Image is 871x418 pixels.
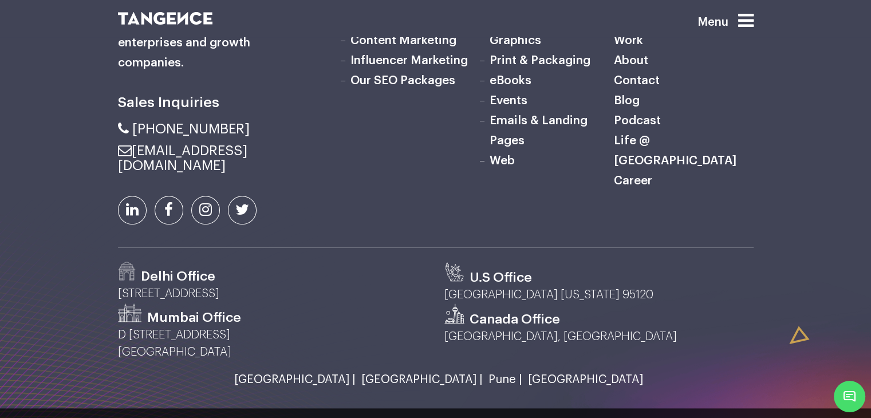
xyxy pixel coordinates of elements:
a: Events [490,94,527,107]
a: Work [614,34,643,46]
img: Path-530.png [118,303,142,322]
h3: Canada Office [470,311,560,328]
img: us.svg [444,262,464,282]
a: Influencer Marketing [350,54,468,66]
h6: Sales Inquiries [118,90,318,115]
h3: U.S Office [470,269,532,286]
a: Emails & Landing Pages [490,115,588,147]
a: Content Marketing [350,34,456,46]
span: Chat Widget [834,381,865,412]
p: D [STREET_ADDRESS] [GEOGRAPHIC_DATA] [118,326,427,361]
a: [EMAIL_ADDRESS][DOMAIN_NAME] [118,144,247,172]
a: Podcast [614,115,661,127]
a: About [614,54,648,66]
a: Web [490,155,515,167]
a: [PHONE_NUMBER] [118,122,250,136]
a: [GEOGRAPHIC_DATA] [522,373,643,386]
h3: Mumbai Office [147,309,241,326]
img: Path-529.png [118,262,136,281]
a: [GEOGRAPHIC_DATA] | [228,373,356,386]
a: Pune | [483,373,522,386]
a: Career [614,175,652,187]
p: [STREET_ADDRESS] [118,285,427,302]
p: [GEOGRAPHIC_DATA], [GEOGRAPHIC_DATA] [444,328,754,345]
a: Contact [614,74,660,86]
a: Our SEO Packages [350,74,455,86]
a: Blog [614,94,640,107]
a: eBooks [490,74,531,86]
h3: Delhi Office [141,268,215,285]
a: [GEOGRAPHIC_DATA] | [356,373,483,386]
a: Life @ [GEOGRAPHIC_DATA] [614,135,736,167]
img: logo SVG [118,12,213,25]
span: [PHONE_NUMBER] [132,122,250,136]
img: canada.svg [444,303,464,324]
p: [GEOGRAPHIC_DATA] [US_STATE] 95120 [444,286,754,303]
a: Digital Ads & Graphics [490,14,563,46]
a: Print & Packaging [490,54,590,66]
